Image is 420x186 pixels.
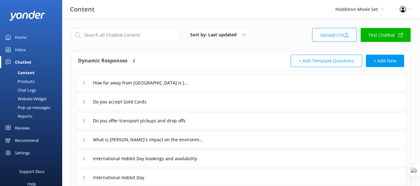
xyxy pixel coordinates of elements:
[15,134,39,147] div: Recommend
[72,28,180,42] input: Search all Chatbot Content
[15,122,30,134] div: Reviews
[4,103,62,112] a: Pop-up messages
[9,11,45,21] img: yonder-white-logo.png
[190,31,240,38] span: Sort by: Last updated
[4,77,35,86] div: Products
[4,86,36,94] div: Chat Logs
[15,56,31,68] div: Chatbot
[15,43,26,56] div: Inbox
[15,147,30,159] div: Settings
[19,165,44,178] div: Support Docs
[70,4,95,14] h3: Content
[4,112,62,120] a: Reports
[361,28,411,42] a: Test Chatbot
[4,77,62,86] a: Products
[4,86,62,94] a: Chat Logs
[4,94,47,103] div: Website Widget
[4,94,62,103] a: Website Widget
[4,68,62,77] a: Content
[4,112,32,120] div: Reports
[366,55,404,67] button: + Add New
[312,28,357,42] a: Upload CSV
[4,68,35,77] div: Content
[15,31,26,43] div: Home
[4,103,50,112] div: Pop-up messages
[335,6,378,12] span: Hobbiton Movie Set
[78,55,127,67] h4: Dynamic Responses
[291,55,362,67] button: + Add Template Questions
